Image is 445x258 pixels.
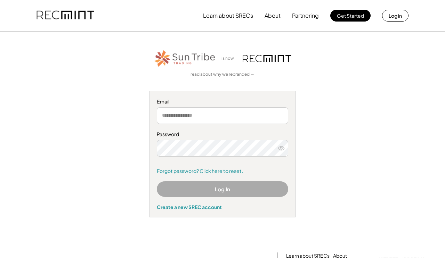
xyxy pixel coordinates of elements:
button: Partnering [292,9,319,23]
div: Create a new SREC account [157,204,288,210]
button: Log In [157,181,288,197]
img: recmint-logotype%403x.png [37,4,94,27]
div: Password [157,131,288,138]
a: read about why we rebranded → [191,72,254,77]
div: is now [220,56,239,61]
button: About [265,9,281,23]
button: Log in [382,10,408,22]
button: Get Started [330,10,371,22]
img: recmint-logotype%403x.png [243,55,291,62]
div: Email [157,98,288,105]
a: Forgot password? Click here to reset. [157,168,288,175]
button: Learn about SRECs [203,9,253,23]
img: STT_Horizontal_Logo%2B-%2BColor.png [154,49,216,68]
